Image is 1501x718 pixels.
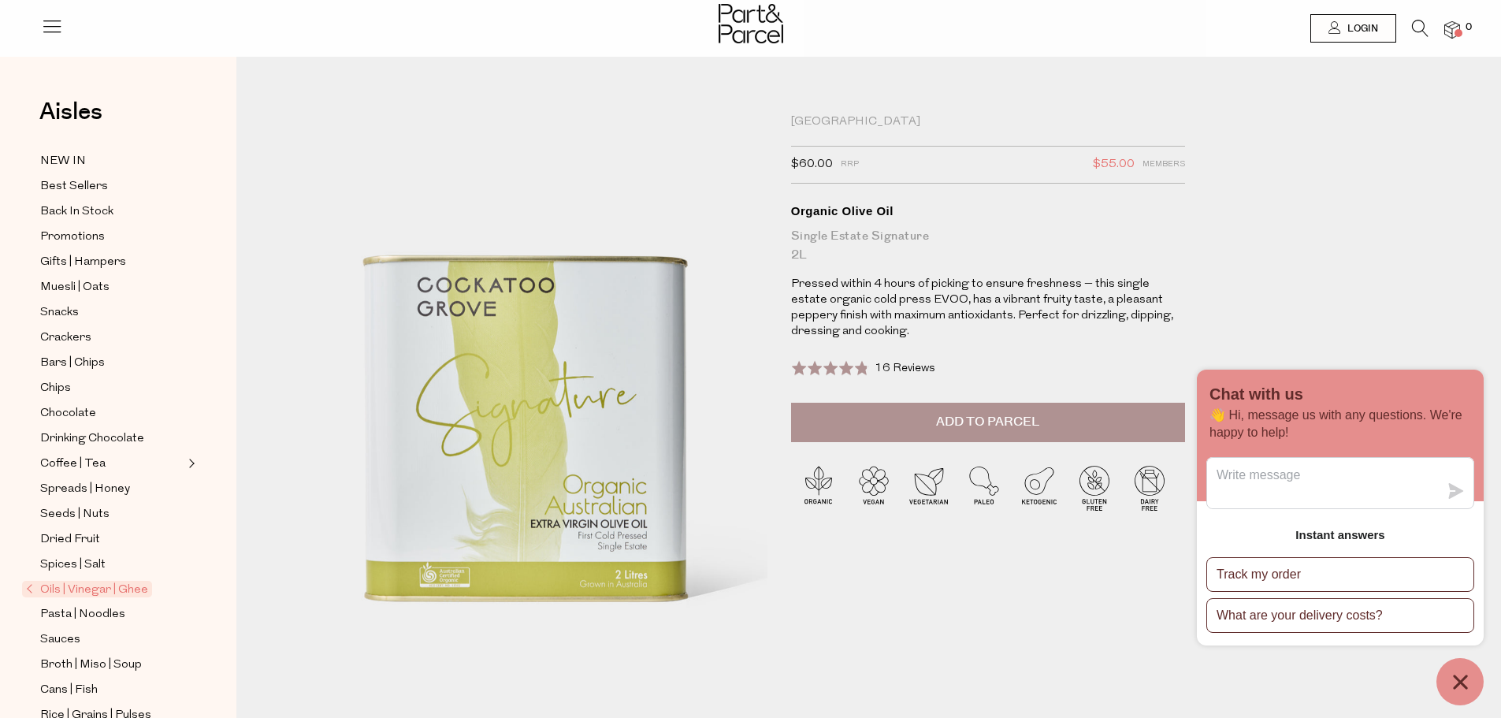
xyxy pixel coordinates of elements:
a: Gifts | Hampers [40,252,184,272]
span: Sauces [40,631,80,649]
span: Coffee | Tea [40,455,106,474]
span: Members [1142,154,1185,175]
span: Gifts | Hampers [40,253,126,272]
span: Seeds | Nuts [40,505,110,524]
a: Oils | Vinegar | Ghee [26,580,184,599]
img: P_P-ICONS-Live_Bec_V11_Gluten_Free.svg [1067,460,1122,515]
img: P_P-ICONS-Live_Bec_V11_Dairy_Free.svg [1122,460,1177,515]
a: Pasta | Noodles [40,605,184,624]
span: Chips [40,379,71,398]
a: Spreads | Honey [40,479,184,499]
span: Cans | Fish [40,681,98,700]
button: Add to Parcel [791,403,1185,442]
a: Broth | Miso | Soup [40,655,184,675]
img: P_P-ICONS-Live_Bec_V11_Ketogenic.svg [1012,460,1067,515]
inbox-online-store-chat: Shopify online store chat [1192,370,1488,705]
span: NEW IN [40,152,86,171]
span: Promotions [40,228,105,247]
span: Aisles [39,95,102,129]
span: Crackers [40,329,91,348]
a: NEW IN [40,151,184,171]
span: Back In Stock [40,203,113,221]
button: Expand/Collapse Coffee | Tea [184,454,195,473]
span: RRP [841,154,859,175]
span: Spreads | Honey [40,480,130,499]
a: Sauces [40,630,184,649]
span: Broth | Miso | Soup [40,656,142,675]
a: Dried Fruit [40,530,184,549]
span: Add to Parcel [936,413,1039,431]
a: Best Sellers [40,177,184,196]
img: P_P-ICONS-Live_Bec_V11_Paleo.svg [957,460,1012,515]
img: P_P-ICONS-Live_Bec_V11_Organic.svg [791,460,846,515]
a: Coffee | Tea [40,454,184,474]
a: Login [1310,14,1396,43]
span: Best Sellers [40,177,108,196]
div: Single Estate Signature 2L [791,227,1185,265]
a: Muesli | Oats [40,277,184,297]
span: 16 Reviews [875,363,935,374]
span: Login [1343,22,1378,35]
a: Chocolate [40,404,184,423]
a: Spices | Salt [40,555,184,575]
span: 0 [1462,20,1476,35]
a: Cans | Fish [40,680,184,700]
span: $55.00 [1093,154,1135,175]
a: 0 [1444,21,1460,38]
a: Bars | Chips [40,353,184,373]
a: Aisles [39,100,102,140]
span: Dried Fruit [40,530,100,549]
span: Pasta | Noodles [40,605,125,624]
img: P_P-ICONS-Live_Bec_V11_Vegan.svg [846,460,901,515]
span: Drinking Chocolate [40,430,144,448]
a: Promotions [40,227,184,247]
div: Organic Olive Oil [791,203,1185,219]
span: Snacks [40,303,79,322]
a: Chips [40,378,184,398]
a: Drinking Chocolate [40,429,184,448]
a: Crackers [40,328,184,348]
span: Chocolate [40,404,96,423]
div: [GEOGRAPHIC_DATA] [791,114,1185,130]
img: Part&Parcel [719,4,783,43]
a: Back In Stock [40,202,184,221]
span: Spices | Salt [40,556,106,575]
a: Snacks [40,303,184,322]
p: Pressed within 4 hours of picking to ensure freshness – this single estate organic cold press EVO... [791,277,1185,340]
a: Seeds | Nuts [40,504,184,524]
span: Oils | Vinegar | Ghee [22,581,152,597]
span: Bars | Chips [40,354,105,373]
img: P_P-ICONS-Live_Bec_V11_Vegetarian.svg [901,460,957,515]
span: Muesli | Oats [40,278,110,297]
span: $60.00 [791,154,833,175]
